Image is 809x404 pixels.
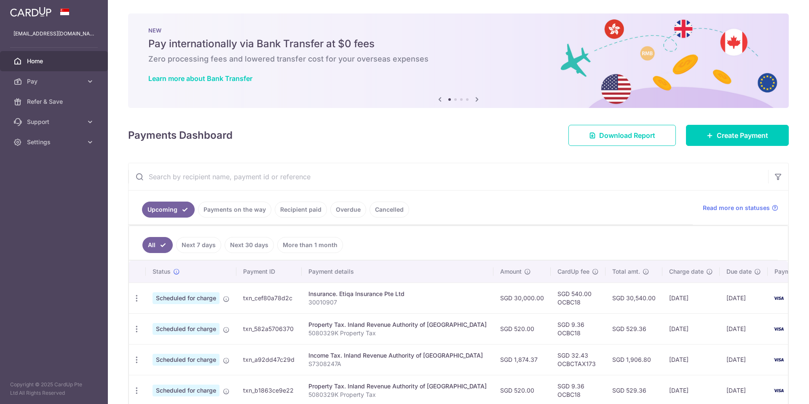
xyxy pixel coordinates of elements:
a: Payments on the way [198,202,271,218]
a: Next 7 days [176,237,221,253]
td: [DATE] [720,283,768,313]
td: SGD 529.36 [605,313,662,344]
td: SGD 520.00 [493,313,551,344]
td: txn_a92dd47c29d [236,344,302,375]
span: Read more on statuses [703,204,770,212]
img: CardUp [10,7,51,17]
a: More than 1 month [277,237,343,253]
td: SGD 32.43 OCBCTAX173 [551,344,605,375]
td: SGD 30,000.00 [493,283,551,313]
span: Scheduled for charge [153,354,220,366]
img: Bank Card [770,293,787,303]
td: SGD 9.36 OCBC18 [551,313,605,344]
span: Support [27,118,83,126]
td: txn_cef80a78d2c [236,283,302,313]
input: Search by recipient name, payment id or reference [129,163,768,190]
a: Create Payment [686,125,789,146]
h5: Pay internationally via Bank Transfer at $0 fees [148,37,769,51]
span: CardUp fee [557,267,589,276]
td: [DATE] [662,344,720,375]
span: Amount [500,267,522,276]
span: Settings [27,138,83,146]
span: Status [153,267,171,276]
img: Bank transfer banner [128,13,789,108]
span: Refer & Save [27,97,83,106]
p: [EMAIL_ADDRESS][DOMAIN_NAME] [13,30,94,38]
span: Scheduled for charge [153,323,220,335]
p: 5080329K Property Tax [308,329,487,337]
img: Bank Card [770,324,787,334]
td: txn_582a5706370 [236,313,302,344]
a: Next 30 days [225,237,274,253]
span: Create Payment [717,130,768,140]
a: Overdue [330,202,366,218]
a: Cancelled [370,202,409,218]
td: [DATE] [720,344,768,375]
span: Home [27,57,83,65]
td: SGD 1,874.37 [493,344,551,375]
td: SGD 1,906.80 [605,344,662,375]
iframe: Opens a widget where you can find more information [755,379,801,400]
a: Download Report [568,125,676,146]
div: Property Tax. Inland Revenue Authority of [GEOGRAPHIC_DATA] [308,321,487,329]
th: Payment ID [236,261,302,283]
p: S7308247A [308,360,487,368]
div: Property Tax. Inland Revenue Authority of [GEOGRAPHIC_DATA] [308,382,487,391]
div: Insurance. Etiqa Insurance Pte Ltd [308,290,487,298]
span: Total amt. [612,267,640,276]
span: Pay [27,77,83,86]
a: Recipient paid [275,202,327,218]
span: Charge date [669,267,704,276]
p: NEW [148,27,769,34]
p: 5080329K Property Tax [308,391,487,399]
span: Scheduled for charge [153,292,220,304]
a: Read more on statuses [703,204,778,212]
td: [DATE] [662,283,720,313]
h4: Payments Dashboard [128,128,233,143]
td: [DATE] [662,313,720,344]
div: Income Tax. Inland Revenue Authority of [GEOGRAPHIC_DATA] [308,351,487,360]
td: SGD 30,540.00 [605,283,662,313]
a: Upcoming [142,202,195,218]
h6: Zero processing fees and lowered transfer cost for your overseas expenses [148,54,769,64]
th: Payment details [302,261,493,283]
td: SGD 540.00 OCBC18 [551,283,605,313]
span: Download Report [599,130,655,140]
img: Bank Card [770,355,787,365]
span: Scheduled for charge [153,385,220,396]
a: All [142,237,173,253]
p: 30010907 [308,298,487,307]
td: [DATE] [720,313,768,344]
a: Learn more about Bank Transfer [148,74,252,83]
span: Due date [726,267,752,276]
